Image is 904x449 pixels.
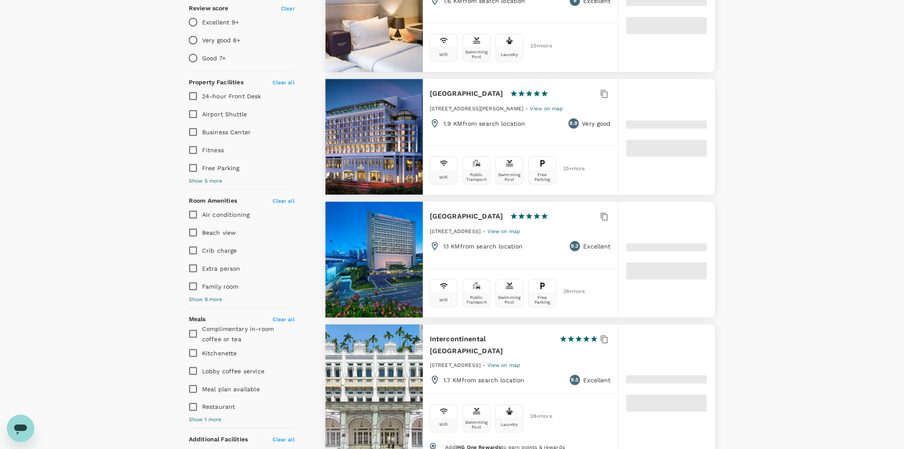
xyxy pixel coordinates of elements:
[563,289,576,294] span: 38 + more
[571,376,578,384] span: 9.5
[439,422,448,427] div: Wifi
[189,315,206,324] h6: Meals
[202,386,260,393] span: Meal plan available
[530,414,543,419] span: 28 + more
[443,119,525,128] p: 1.9 KM from search location
[498,172,521,182] div: Swimming Pool
[571,242,578,251] span: 9.2
[487,228,521,234] span: View on map
[202,404,235,411] span: Restaurant
[430,88,503,100] h6: [GEOGRAPHIC_DATA]
[498,295,521,304] div: Swimming Pool
[584,242,611,251] p: Excellent
[530,105,564,112] a: View on map
[202,247,237,254] span: Crib charge
[483,362,487,368] span: -
[465,50,488,59] div: Swimming Pool
[526,106,530,112] span: -
[465,295,488,304] div: Public Transport
[202,129,251,136] span: Business Center
[439,298,448,302] div: Wifi
[530,106,564,112] span: View on map
[202,165,240,171] span: Free Parking
[202,229,236,236] span: Beach view
[189,435,248,445] h6: Additional Facilities
[430,228,481,234] span: [STREET_ADDRESS]
[439,175,448,180] div: Wifi
[202,350,237,357] span: Kitchenette
[531,295,554,304] div: Free Parking
[202,283,239,290] span: Family room
[189,295,223,304] span: Show 9 more
[189,78,244,87] h6: Property Facilities
[202,325,274,343] span: Complimentary in-room coffee or tea
[430,362,481,368] span: [STREET_ADDRESS]
[202,18,239,27] p: Excellent 9+
[202,36,241,44] p: Very good 8+
[465,172,488,182] div: Public Transport
[202,211,249,218] span: Air conditioning
[202,111,247,118] span: Airport Shuttle
[202,93,261,100] span: 24-hour Front Desk
[273,437,295,443] span: Clear all
[584,376,611,384] p: Excellent
[483,228,487,234] span: -
[281,6,295,12] span: Clear
[273,198,295,204] span: Clear all
[487,227,521,234] a: View on map
[189,416,222,425] span: Show 1 more
[430,106,523,112] span: [STREET_ADDRESS][PERSON_NAME]
[202,147,224,154] span: Fitness
[465,420,488,430] div: Swimming Pool
[189,196,237,206] h6: Room Amenities
[430,333,553,357] h6: Intercontinental [GEOGRAPHIC_DATA]
[443,376,525,384] p: 1.7 KM from search location
[439,52,448,57] div: Wifi
[202,265,241,272] span: Extra person
[189,177,223,186] span: Show 5 more
[189,4,229,13] h6: Review score
[273,80,295,86] span: Clear all
[430,210,503,222] h6: [GEOGRAPHIC_DATA]
[531,172,554,182] div: Free Parking
[202,368,264,375] span: Lobby coffee service
[501,52,518,57] div: Laundry
[443,242,523,251] p: 1.1 KM from search location
[487,361,521,368] a: View on map
[273,316,295,322] span: Clear all
[570,119,577,128] span: 8.9
[487,362,521,368] span: View on map
[530,43,543,49] span: 23 + more
[582,119,611,128] p: Very good
[501,422,518,427] div: Laundry
[7,415,34,442] iframe: Button to launch messaging window
[563,166,576,171] span: 25 + more
[202,54,226,62] p: Good 7+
